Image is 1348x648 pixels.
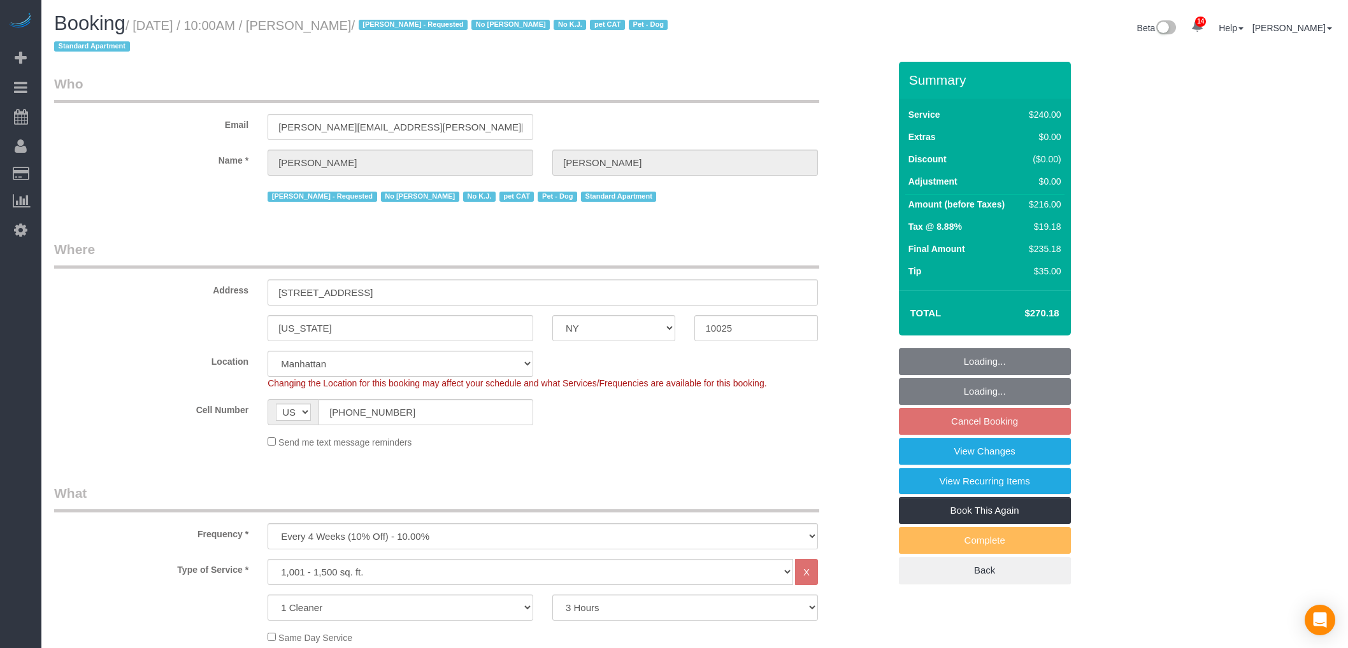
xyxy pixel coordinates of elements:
label: Adjustment [908,175,957,188]
div: $19.18 [1024,220,1061,233]
img: Automaid Logo [8,13,33,31]
legend: Who [54,74,819,103]
small: / [DATE] / 10:00AM / [PERSON_NAME] [54,18,671,54]
div: $235.18 [1024,243,1061,255]
label: Extras [908,130,936,143]
div: $0.00 [1024,130,1061,143]
span: Send me text message reminders [278,437,412,447]
span: No K.J. [463,192,496,202]
a: View Changes [899,438,1071,465]
label: Tip [908,265,922,278]
span: Pet - Dog [538,192,577,202]
a: [PERSON_NAME] [1252,23,1332,33]
a: View Recurring Items [899,468,1071,495]
span: [PERSON_NAME] - Requested [268,192,376,202]
span: Standard Apartment [581,192,657,202]
span: No K.J. [554,20,586,30]
label: Address [45,279,258,297]
label: Service [908,108,940,121]
span: Changing the Location for this booking may affect your schedule and what Services/Frequencies are... [268,378,766,388]
a: 14 [1185,13,1210,41]
span: Standard Apartment [54,41,130,52]
div: ($0.00) [1024,153,1061,166]
label: Type of Service * [45,559,258,576]
a: Back [899,557,1071,584]
span: / [54,18,671,54]
label: Discount [908,153,947,166]
input: Cell Number [319,399,533,425]
label: Final Amount [908,243,965,255]
legend: Where [54,240,819,269]
span: pet CAT [499,192,534,202]
h3: Summary [909,73,1065,87]
input: Zip Code [694,315,817,341]
label: Location [45,351,258,368]
label: Amount (before Taxes) [908,198,1005,211]
div: $35.00 [1024,265,1061,278]
a: Help [1219,23,1244,33]
div: $0.00 [1024,175,1061,188]
h4: $270.18 [986,308,1059,319]
img: New interface [1155,20,1176,37]
span: No [PERSON_NAME] [471,20,550,30]
input: City [268,315,533,341]
label: Email [45,114,258,131]
label: Tax @ 8.88% [908,220,962,233]
strong: Total [910,307,942,318]
div: $240.00 [1024,108,1061,121]
a: Book This Again [899,497,1071,524]
a: Beta [1137,23,1177,33]
span: 14 [1195,17,1206,27]
input: Email [268,114,533,140]
legend: What [54,484,819,512]
div: $216.00 [1024,198,1061,211]
span: No [PERSON_NAME] [381,192,459,202]
span: Booking [54,12,125,34]
input: Last Name [552,150,818,176]
span: Pet - Dog [629,20,668,30]
span: pet CAT [590,20,625,30]
label: Frequency * [45,523,258,540]
label: Cell Number [45,399,258,416]
div: Open Intercom Messenger [1305,605,1335,635]
span: Same Day Service [278,633,352,643]
span: [PERSON_NAME] - Requested [359,20,468,30]
input: First Name [268,150,533,176]
label: Name * [45,150,258,167]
